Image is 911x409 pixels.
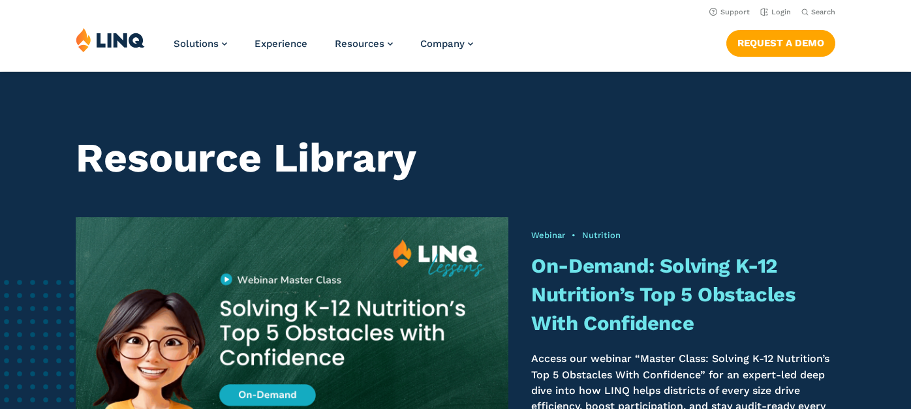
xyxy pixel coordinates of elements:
a: Login [760,8,791,16]
img: LINQ | K‑12 Software [76,27,145,52]
a: Resources [335,38,393,50]
a: Webinar [531,230,565,240]
div: • [531,230,835,241]
a: Request a Demo [726,30,835,56]
nav: Primary Navigation [174,27,473,70]
span: Company [420,38,465,50]
button: Open Search Bar [801,7,835,17]
a: Company [420,38,473,50]
nav: Button Navigation [726,27,835,56]
a: Experience [255,38,307,50]
a: On-Demand: Solving K-12 Nutrition’s Top 5 Obstacles With Confidence [531,254,795,335]
a: Solutions [174,38,227,50]
span: Solutions [174,38,219,50]
span: Search [811,8,835,16]
h1: Resource Library [76,134,835,181]
a: Nutrition [582,230,621,240]
a: Support [709,8,750,16]
span: Resources [335,38,384,50]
